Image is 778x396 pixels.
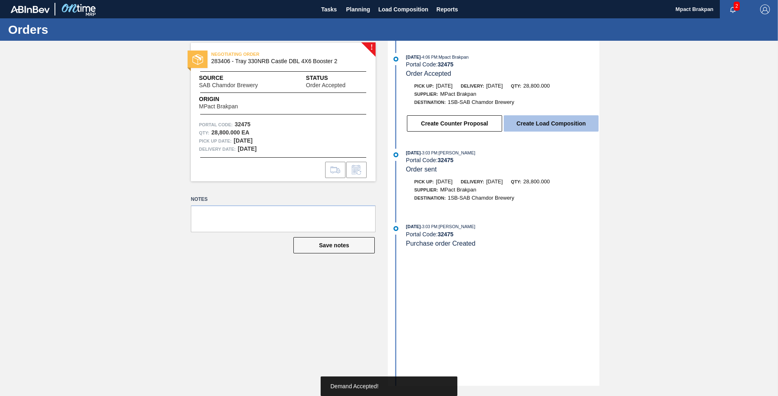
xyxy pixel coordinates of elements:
[734,2,740,11] span: 2
[461,179,484,184] span: Delivery:
[235,121,251,128] strong: 32475
[436,83,452,89] span: [DATE]
[406,55,421,59] span: [DATE]
[199,145,236,153] span: Delivery Date:
[437,4,458,14] span: Reports
[448,99,514,105] span: 1SB-SAB Chamdor Brewery
[437,231,453,238] strong: 32475
[325,162,345,178] div: Go to Load Composition
[414,179,434,184] span: Pick up:
[406,231,599,238] div: Portal Code:
[330,383,378,389] span: Demand Accepted!
[378,4,428,14] span: Load Composition
[406,61,599,68] div: Portal Code:
[320,4,338,14] span: Tasks
[393,226,398,231] img: atual
[199,137,232,145] span: Pick up Date:
[192,54,203,65] img: status
[406,150,421,155] span: [DATE]
[11,6,50,13] img: TNhmsLtSVTkK8tSr43FrP2fwEKptu5GPRR3wAAAABJRU5ErkJggg==
[436,178,452,185] span: [DATE]
[8,25,153,34] h1: Orders
[486,83,503,89] span: [DATE]
[504,115,599,132] button: Create Load Composition
[238,145,256,152] strong: [DATE]
[414,92,438,97] span: Supplier:
[421,55,437,59] span: - 4:06 PM
[199,103,238,110] span: MPact Brakpan
[406,224,421,229] span: [DATE]
[448,195,514,201] span: 1SB-SAB Chamdor Brewery
[293,237,375,253] button: Save notes
[414,84,434,88] span: Pick up:
[211,50,325,58] span: NEGOTIATING ORDER
[720,4,746,15] button: Notifications
[406,157,599,163] div: Portal Code:
[234,137,252,144] strong: [DATE]
[406,166,437,173] span: Order sent
[393,57,398,62] img: atual
[414,196,446,200] span: Destination:
[406,240,476,247] span: Purchase order Created
[486,178,503,185] span: [DATE]
[414,100,446,105] span: Destination:
[421,151,437,155] span: - 3:03 PM
[511,179,521,184] span: Qty:
[511,84,521,88] span: Qty:
[760,4,770,14] img: Logout
[199,74,282,82] span: Source
[461,84,484,88] span: Delivery:
[346,162,367,178] div: Inform order change
[393,152,398,157] img: atual
[191,194,376,205] label: Notes
[437,150,476,155] span: : [PERSON_NAME]
[437,157,453,163] strong: 32475
[440,187,476,193] span: MPact Brakpan
[199,95,258,103] span: Origin
[437,61,453,68] strong: 32475
[407,115,502,132] button: Create Counter Proposal
[306,74,367,82] span: Status
[523,83,550,89] span: 28,800.000
[406,70,451,77] span: Order Accepted
[421,224,437,229] span: - 3:03 PM
[199,121,233,129] span: Portal Code:
[306,82,345,88] span: Order Accepted
[440,91,476,97] span: MPact Brakpan
[346,4,370,14] span: Planning
[437,55,469,59] span: : Mpact Brakpan
[211,58,359,64] span: 283406 - Tray 330NRB Castle DBL 4X6 Booster 2
[211,129,249,136] strong: 28,800.000 EA
[414,187,438,192] span: Supplier:
[199,82,258,88] span: SAB Chamdor Brewery
[523,178,550,185] span: 28,800.000
[437,224,476,229] span: : [PERSON_NAME]
[199,129,209,137] span: Qty :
